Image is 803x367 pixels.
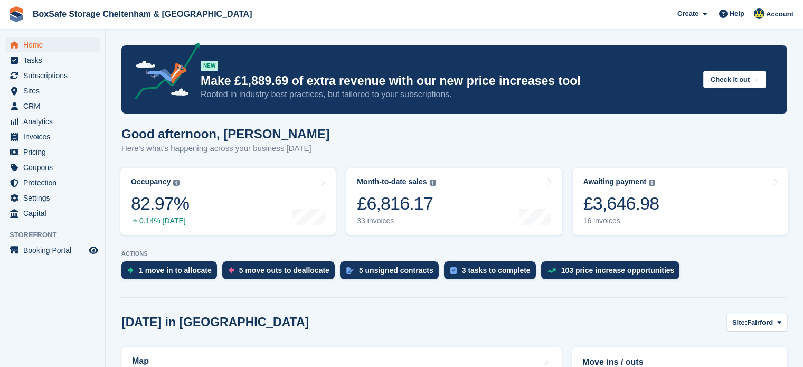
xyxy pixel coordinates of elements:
span: Invoices [23,129,87,144]
span: Booking Portal [23,243,87,258]
div: 0.14% [DATE] [131,217,189,225]
span: Help [730,8,744,19]
span: Site: [732,317,747,328]
a: Awaiting payment £3,646.98 16 invoices [573,168,788,235]
a: menu [5,37,100,52]
a: 103 price increase opportunities [541,261,685,285]
img: price-adjustments-announcement-icon-8257ccfd72463d97f412b2fc003d46551f7dbcb40ab6d574587a9cd5c0d94... [126,43,200,103]
a: BoxSafe Storage Cheltenham & [GEOGRAPHIC_DATA] [29,5,256,23]
span: Create [677,8,698,19]
span: Coupons [23,160,87,175]
a: menu [5,191,100,205]
span: Settings [23,191,87,205]
span: CRM [23,99,87,114]
a: menu [5,114,100,129]
a: 1 move in to allocate [121,261,222,285]
span: Protection [23,175,87,190]
img: task-75834270c22a3079a89374b754ae025e5fb1db73e45f91037f5363f120a921f8.svg [450,267,457,274]
div: 16 invoices [583,217,659,225]
h2: [DATE] in [GEOGRAPHIC_DATA] [121,315,309,330]
a: 3 tasks to complete [444,261,541,285]
div: Occupancy [131,177,171,186]
div: £6,816.17 [357,193,436,214]
span: Subscriptions [23,68,87,83]
span: Account [766,9,793,20]
div: 5 move outs to deallocate [239,266,329,275]
a: menu [5,129,100,144]
img: move_outs_to_deallocate_icon-f764333ba52eb49d3ac5e1228854f67142a1ed5810a6f6cc68b1a99e826820c5.svg [229,267,234,274]
h2: Map [132,356,149,366]
img: move_ins_to_allocate_icon-fdf77a2bb77ea45bf5b3d319d69a93e2d87916cf1d5bf7949dd705db3b84f3ca.svg [128,267,134,274]
p: ACTIONS [121,250,787,257]
span: Pricing [23,145,87,159]
div: NEW [201,61,218,71]
div: 103 price increase opportunities [561,266,675,275]
img: Kim Virabi [754,8,764,19]
a: Month-to-date sales £6,816.17 33 invoices [346,168,562,235]
h1: Good afternoon, [PERSON_NAME] [121,127,330,141]
p: Here's what's happening across your business [DATE] [121,143,330,155]
a: menu [5,99,100,114]
span: Tasks [23,53,87,68]
a: 5 move outs to deallocate [222,261,340,285]
div: Month-to-date sales [357,177,427,186]
a: menu [5,160,100,175]
img: contract_signature_icon-13c848040528278c33f63329250d36e43548de30e8caae1d1a13099fd9432cc5.svg [346,267,354,274]
button: Check it out → [703,71,766,88]
img: price_increase_opportunities-93ffe204e8149a01c8c9dc8f82e8f89637d9d84a8eef4429ea346261dce0b2c0.svg [547,268,556,273]
div: 3 tasks to complete [462,266,531,275]
span: Analytics [23,114,87,129]
img: icon-info-grey-7440780725fd019a000dd9b08b2336e03edf1995a4989e88bcd33f0948082b44.svg [173,180,180,186]
a: menu [5,206,100,221]
button: Site: Fairford [726,314,787,331]
span: Storefront [10,230,105,240]
img: icon-info-grey-7440780725fd019a000dd9b08b2336e03edf1995a4989e88bcd33f0948082b44.svg [649,180,655,186]
a: menu [5,145,100,159]
a: menu [5,68,100,83]
span: Sites [23,83,87,98]
div: 82.97% [131,193,189,214]
span: Fairford [747,317,773,328]
div: 33 invoices [357,217,436,225]
a: Occupancy 82.97% 0.14% [DATE] [120,168,336,235]
div: 1 move in to allocate [139,266,212,275]
div: Awaiting payment [583,177,647,186]
p: Rooted in industry best practices, but tailored to your subscriptions. [201,89,695,100]
div: 5 unsigned contracts [359,266,433,275]
img: icon-info-grey-7440780725fd019a000dd9b08b2336e03edf1995a4989e88bcd33f0948082b44.svg [430,180,436,186]
a: menu [5,83,100,98]
a: menu [5,53,100,68]
span: Capital [23,206,87,221]
img: stora-icon-8386f47178a22dfd0bd8f6a31ec36ba5ce8667c1dd55bd0f319d3a0aa187defe.svg [8,6,24,22]
a: menu [5,243,100,258]
div: £3,646.98 [583,193,659,214]
a: menu [5,175,100,190]
span: Home [23,37,87,52]
a: Preview store [87,244,100,257]
a: 5 unsigned contracts [340,261,444,285]
p: Make £1,889.69 of extra revenue with our new price increases tool [201,73,695,89]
